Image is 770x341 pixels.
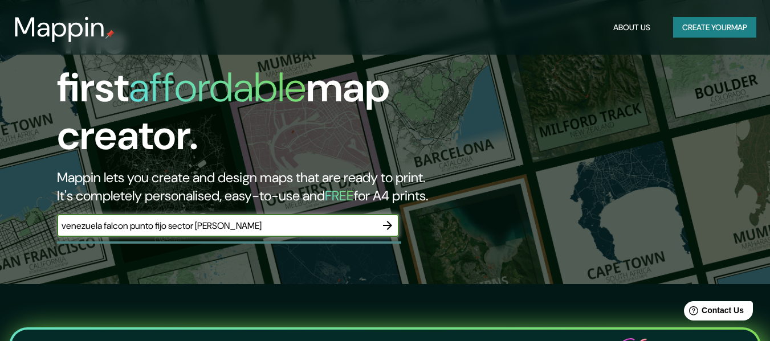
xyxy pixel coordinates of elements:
h3: Mappin [14,11,105,43]
iframe: Help widget launcher [669,297,757,328]
img: mappin-pin [105,30,115,39]
button: About Us [609,17,655,38]
h1: The first map creator. [57,16,442,169]
h1: affordable [129,61,306,114]
h2: Mappin lets you create and design maps that are ready to print. It's completely personalised, eas... [57,169,442,205]
button: Create yourmap [673,17,756,38]
h5: FREE [325,187,354,204]
input: Choose your favourite place [57,219,376,232]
